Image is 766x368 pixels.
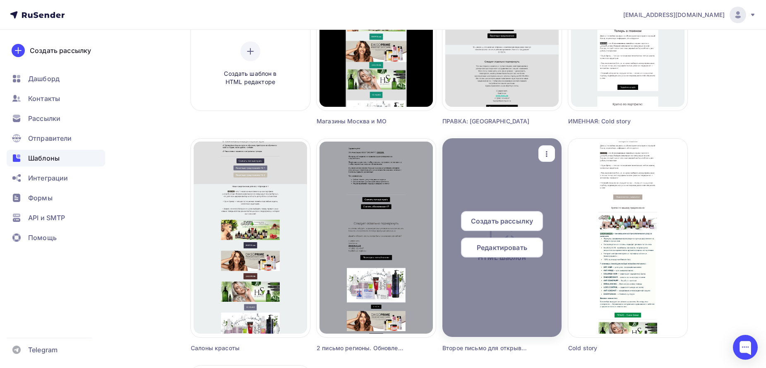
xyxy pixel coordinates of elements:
[28,233,57,243] span: Помощь
[7,150,105,166] a: Шаблоны
[442,344,532,352] div: Второе письмо для открывших
[477,243,527,253] span: Редактировать
[7,190,105,206] a: Формы
[28,113,60,123] span: Рассылки
[211,70,290,87] span: Создать шаблон в HTML редакторе
[28,74,60,84] span: Дашборд
[28,133,72,143] span: Отправители
[442,117,532,125] div: ПРАВКА: [GEOGRAPHIC_DATA]
[623,11,725,19] span: [EMAIL_ADDRESS][DOMAIN_NAME]
[28,94,60,103] span: Контакты
[30,46,91,55] div: Создать рассылку
[623,7,756,23] a: [EMAIL_ADDRESS][DOMAIN_NAME]
[568,344,658,352] div: Cold story
[28,173,68,183] span: Интеграции
[28,153,60,163] span: Шаблоны
[7,130,105,147] a: Отправители
[471,216,533,226] span: Создать рассылку
[568,117,658,125] div: ИМЕННАЯ: Cold story
[28,193,53,203] span: Формы
[317,344,406,352] div: 2 письмо регионы. Обновленное КП
[317,117,406,125] div: Магазины Москва и МО
[7,70,105,87] a: Дашборд
[7,90,105,107] a: Контакты
[28,213,65,223] span: API и SMTP
[28,345,58,355] span: Telegram
[191,344,280,352] div: Салоны красоты
[7,110,105,127] a: Рассылки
